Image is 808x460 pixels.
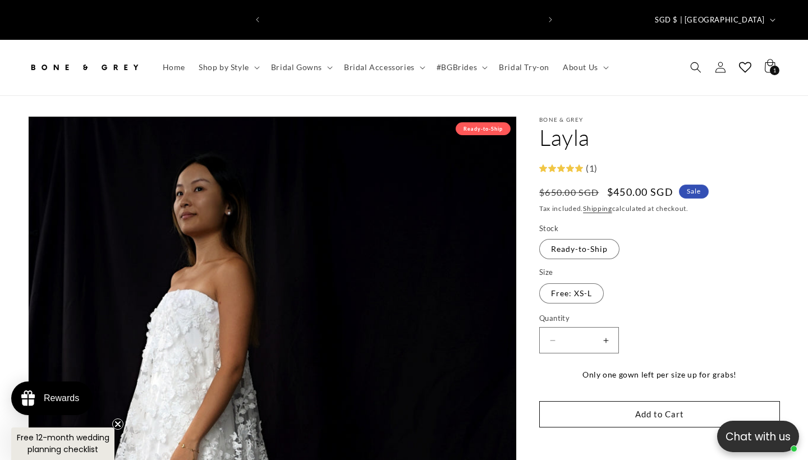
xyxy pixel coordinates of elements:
[583,204,612,213] a: Shipping
[539,313,780,324] label: Quantity
[156,56,192,79] a: Home
[17,432,109,455] span: Free 12-month wedding planning checklist
[245,9,270,30] button: Previous announcement
[563,62,598,72] span: About Us
[539,239,619,259] label: Ready-to-Ship
[271,62,322,72] span: Bridal Gowns
[437,62,477,72] span: #BGBrides
[539,123,780,152] h1: Layla
[773,66,777,75] span: 1
[11,427,114,460] div: Free 12-month wedding planning checklistClose teaser
[655,15,765,26] span: SGD $ | [GEOGRAPHIC_DATA]
[112,418,123,430] button: Close teaser
[430,56,492,79] summary: #BGBrides
[28,55,140,80] img: Bone and Grey Bridal
[717,421,799,452] button: Open chatbox
[492,56,556,79] a: Bridal Try-on
[539,203,780,214] div: Tax included. calculated at checkout.
[192,56,264,79] summary: Shop by Style
[539,283,604,303] label: Free: XS-L
[539,401,780,427] button: Add to Cart
[344,62,415,72] span: Bridal Accessories
[163,62,185,72] span: Home
[539,116,780,123] p: Bone & Grey
[583,160,598,177] div: (1)
[607,185,673,200] span: $450.00 SGD
[24,51,145,84] a: Bone and Grey Bridal
[499,62,549,72] span: Bridal Try-on
[556,56,613,79] summary: About Us
[539,267,554,278] legend: Size
[539,223,559,234] legend: Stock
[539,367,780,381] div: Only one gown left per size up for grabs!
[264,56,337,79] summary: Bridal Gowns
[683,55,708,80] summary: Search
[717,429,799,445] p: Chat with us
[538,9,563,30] button: Next announcement
[199,62,249,72] span: Shop by Style
[337,56,430,79] summary: Bridal Accessories
[44,393,79,403] div: Rewards
[539,186,599,199] s: $650.00 SGD
[679,185,709,199] span: Sale
[648,9,780,30] button: SGD $ | [GEOGRAPHIC_DATA]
